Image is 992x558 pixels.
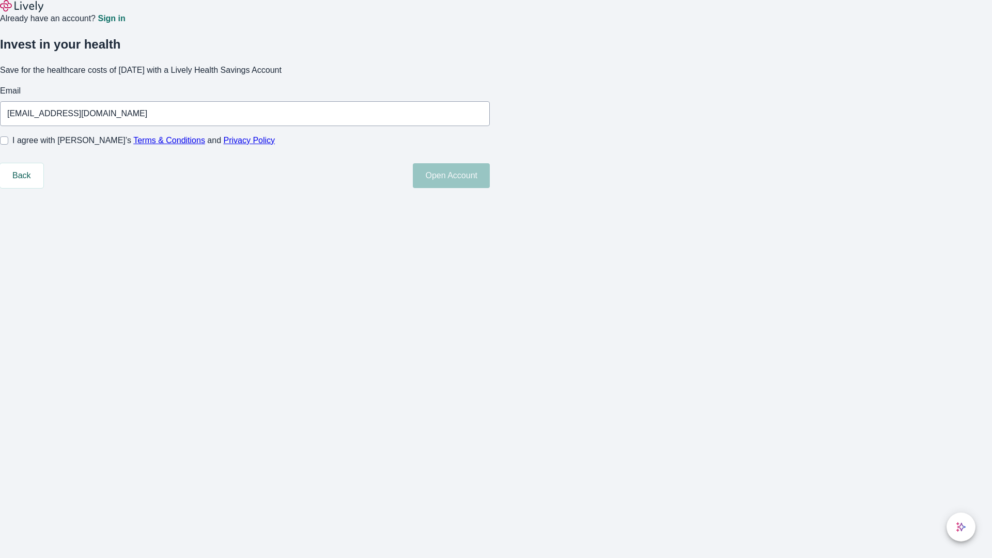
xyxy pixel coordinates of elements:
a: Sign in [98,14,125,23]
a: Terms & Conditions [133,136,205,145]
button: chat [947,513,975,541]
a: Privacy Policy [224,136,275,145]
span: I agree with [PERSON_NAME]’s and [12,134,275,147]
svg: Lively AI Assistant [956,522,966,532]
